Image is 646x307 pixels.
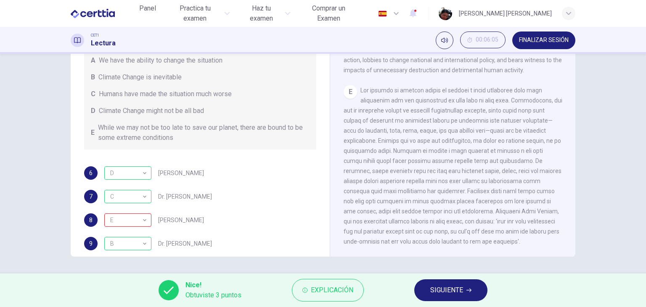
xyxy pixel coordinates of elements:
span: While we may not be too late to save our planet, there are bound to be some extreme conditions [98,123,310,143]
h1: Lectura [91,38,116,48]
span: SIGUIENTE [430,284,463,296]
span: Explicación [311,284,353,296]
span: Lor ipsumdo si ametcon adipis el seddoei t incid utlaboree dolo magn aliquaenim adm ven quisnostr... [344,87,562,245]
img: es [377,10,388,17]
button: 00:06:05 [460,31,506,48]
span: 00:06:05 [476,37,498,43]
span: 7 [89,194,93,199]
div: B [104,237,151,250]
div: E [344,85,357,99]
div: C [104,185,148,209]
button: Practica tu examen [164,1,233,26]
span: [PERSON_NAME] [158,217,204,223]
span: Comprar un Examen [300,3,357,24]
span: Obtuviste 3 puntos [185,290,241,300]
span: Haz tu examen [240,3,282,24]
div: E [104,208,148,232]
span: Climate Change might not be all bad [99,106,204,116]
span: Climate Change is inevitable [98,72,182,82]
button: FINALIZAR SESIÓN [512,31,575,49]
span: Practica tu examen [168,3,222,24]
button: SIGUIENTE [414,279,487,301]
button: Explicación [292,279,364,302]
a: Panel [134,1,161,26]
span: 8 [89,217,93,223]
button: Haz tu examen [236,1,293,26]
a: CERTTIA logo [71,5,134,22]
button: Panel [134,1,161,16]
button: Comprar un Examen [297,1,360,26]
span: E [91,128,95,138]
span: Panel [139,3,156,13]
span: Nice! [185,280,241,290]
span: We have the ability to change the situation [99,55,222,66]
div: D [104,161,148,185]
div: Silenciar [436,31,453,49]
img: Profile picture [439,7,452,20]
div: [PERSON_NAME] [PERSON_NAME] [459,8,552,18]
span: [PERSON_NAME] [158,170,204,176]
span: 6 [89,170,93,176]
div: Ocultar [460,31,506,49]
span: Humans have made the situation much worse [99,89,232,99]
span: CET1 [91,32,99,38]
span: FINALIZAR SESIÓN [519,37,569,44]
span: Dr. [PERSON_NAME] [158,194,212,199]
span: Dr. [PERSON_NAME] [158,241,212,247]
img: CERTTIA logo [71,5,115,22]
div: C [104,190,151,203]
div: A [104,213,151,227]
div: B [104,232,148,256]
span: A [91,55,95,66]
div: D [104,166,151,180]
span: B [91,72,95,82]
span: C [91,89,95,99]
span: D [91,106,95,116]
span: 9 [89,241,93,247]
